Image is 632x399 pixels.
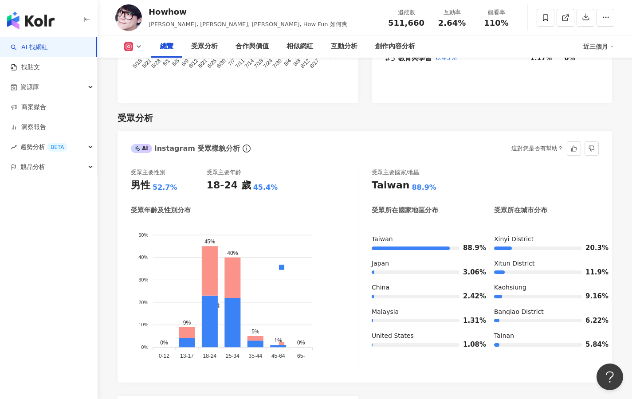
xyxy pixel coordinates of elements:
[236,41,269,52] div: 合作與價值
[435,8,469,17] div: 互動率
[131,144,152,153] div: AI
[271,353,285,359] tspan: 45-64
[372,332,476,340] div: United States
[388,8,424,17] div: 追蹤數
[131,179,150,192] div: 男性
[149,21,347,27] span: [PERSON_NAME], [PERSON_NAME], [PERSON_NAME], How Fun 如何爽
[372,235,476,244] div: Taiwan
[118,112,153,124] div: 受眾分析
[494,259,599,268] div: Xitun District
[585,317,599,324] span: 6.22%
[131,144,240,153] div: Instagram 受眾樣貌分析
[463,341,476,348] span: 1.08%
[494,332,599,340] div: Tainan
[191,41,218,52] div: 受眾分析
[171,58,181,67] tspan: 6/5
[141,344,148,350] tspan: 0%
[180,353,194,359] tspan: 13-17
[530,55,552,62] span: 1.17%
[160,41,173,52] div: 總覽
[180,58,190,67] tspan: 6/9
[398,54,432,62] span: 教育與學習
[234,58,246,70] tspan: 7/11
[150,58,162,70] tspan: 5/28
[7,12,55,29] img: logo
[589,145,595,152] span: dislike
[253,183,278,192] div: 45.4%
[216,58,228,70] tspan: 6/30
[131,168,165,176] div: 受眾主要性別
[11,103,46,112] a: 商案媒合
[309,58,321,70] tspan: 8/17
[20,77,39,97] span: 資源庫
[197,58,209,70] tspan: 6/21
[585,245,599,251] span: 20.3%
[375,41,415,52] div: 創作內容分析
[47,143,67,152] div: BETA
[138,277,148,282] tspan: 30%
[494,283,599,292] div: Kaohsiung
[207,179,251,192] div: 18-24 歲
[159,353,169,359] tspan: 0-12
[11,123,46,132] a: 洞察報告
[153,183,177,192] div: 52.7%
[372,179,409,192] div: Taiwan
[131,206,191,215] div: 受眾年齡及性別分布
[299,58,311,70] tspan: 8/12
[141,58,153,70] tspan: 5/21
[494,308,599,317] div: Banqiao District
[494,235,599,244] div: Xinyi District
[511,142,563,155] div: 這對您是否有幫助？
[484,19,509,27] span: 110%
[412,183,436,192] div: 88.9%
[322,53,340,59] tspan: 506,000
[585,269,599,276] span: 11.9%
[206,58,218,70] tspan: 6/25
[494,206,547,215] div: 受眾所在城市分布
[297,353,305,359] tspan: 65-
[597,364,623,390] iframe: Help Scout Beacon - Open
[253,58,265,70] tspan: 7/18
[226,353,239,359] tspan: 25-34
[331,41,357,52] div: 互動分析
[188,58,200,70] tspan: 6/12
[463,245,476,251] span: 88.9%
[479,8,513,17] div: 觀看率
[262,58,274,70] tspan: 7/24
[585,341,599,348] span: 5.84%
[243,58,255,70] tspan: 7/14
[585,293,599,300] span: 9.16%
[20,137,67,157] span: 趨勢分析
[372,168,420,176] div: 受眾主要國家/地區
[11,43,48,52] a: searchAI 找網紅
[463,293,476,300] span: 2.42%
[583,39,614,54] div: 近三個月
[161,58,171,67] tspan: 6/1
[463,269,476,276] span: 3.06%
[283,58,292,67] tspan: 8/4
[11,144,17,150] span: rise
[436,54,457,62] span: 6.45%
[149,6,347,17] div: Howhow
[132,58,144,70] tspan: 5/18
[138,322,148,327] tspan: 10%
[115,4,142,31] img: KOL Avatar
[385,53,398,64] div: #5
[138,254,148,260] tspan: 40%
[463,317,476,324] span: 1.31%
[271,58,283,70] tspan: 7/30
[388,18,424,27] span: 511,660
[248,353,262,359] tspan: 35-44
[372,206,438,215] div: 受眾所在國家地區分布
[287,41,313,52] div: 相似網紅
[372,259,476,268] div: Japan
[227,58,236,67] tspan: 7/7
[571,145,577,152] span: like
[565,55,575,62] span: 0%
[372,308,476,317] div: Malaysia
[203,353,217,359] tspan: 18-24
[292,58,302,67] tspan: 8/8
[11,63,40,72] a: 找貼文
[138,300,148,305] tspan: 20%
[207,168,241,176] div: 受眾主要年齡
